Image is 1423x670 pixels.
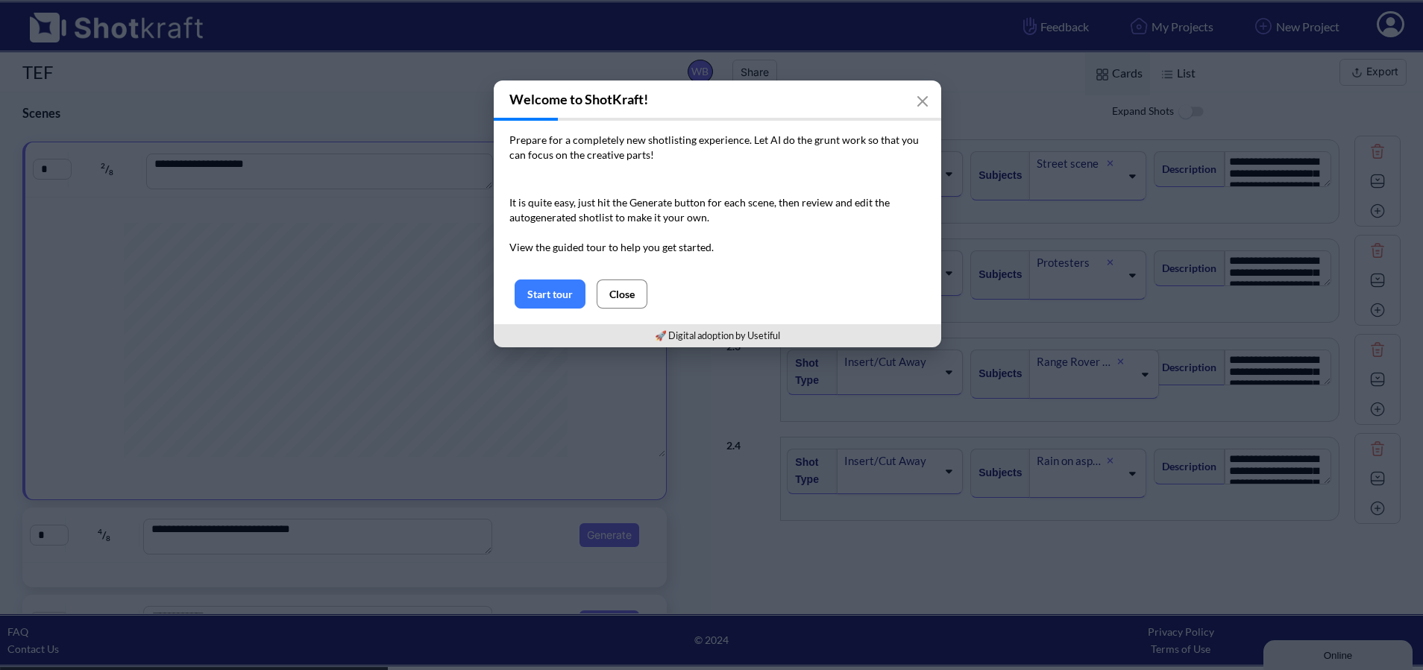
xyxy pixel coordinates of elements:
[515,279,585,309] button: Start tour
[655,329,780,341] a: 🚀 Digital adoption by Usetiful
[509,195,926,255] p: It is quite easy, just hit the Generate button for each scene, then review and edit the autogener...
[494,80,941,118] h3: Welcome to ShotKraft!
[11,13,138,24] div: Online
[597,279,647,309] button: Close
[509,133,752,146] span: Prepare for a completely new shotlisting experience.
